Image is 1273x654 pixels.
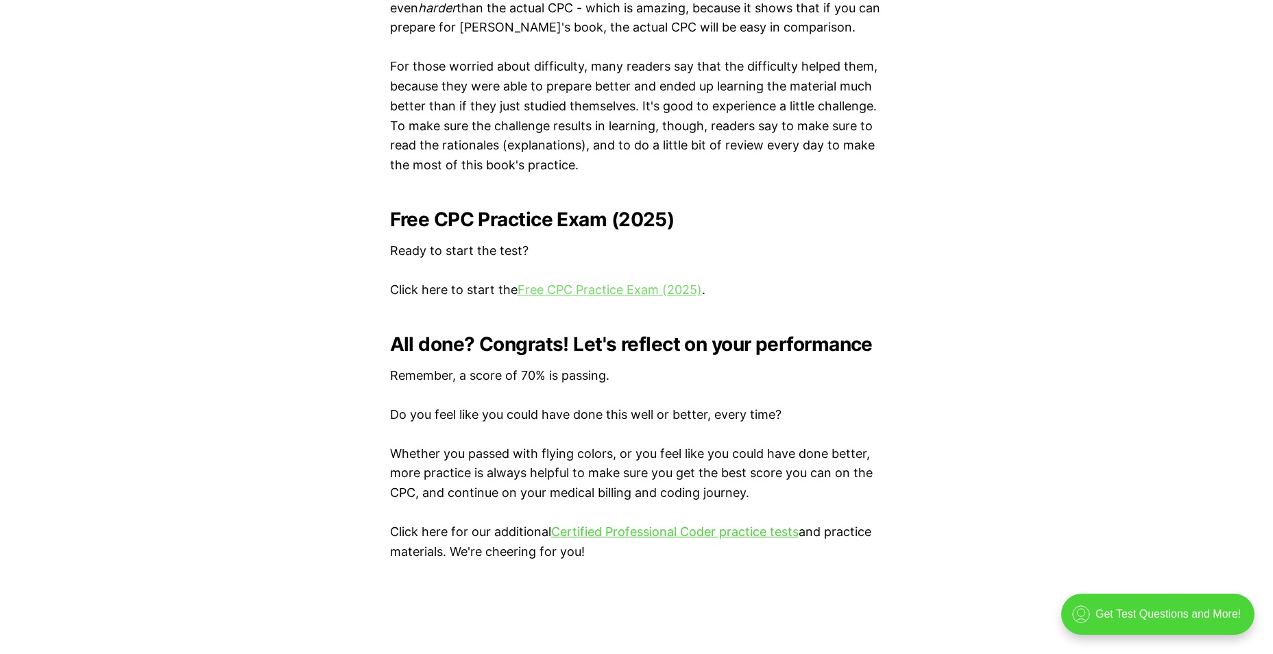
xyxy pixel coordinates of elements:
p: Do you feel like you could have done this well or better, every time? [390,405,884,425]
h2: Free CPC Practice Exam (2025) [390,208,884,230]
a: Free CPC Practice Exam (2025) [518,282,702,297]
a: Certified Professional Coder practice tests [551,524,799,539]
h2: All done? Congrats! Let's reflect on your performance [390,333,884,355]
p: Click here for our additional and practice materials. We're cheering for you! [390,522,884,562]
p: Click here to start the . [390,280,884,300]
p: Whether you passed with flying colors, or you feel like you could have done better, more practice... [390,444,884,503]
p: Remember, a score of 70% is passing. [390,366,884,386]
em: harder [418,1,457,15]
p: For those worried about difficulty, many readers say that the difficulty helped them, because the... [390,57,884,175]
iframe: portal-trigger [1050,587,1273,654]
p: Ready to start the test? [390,241,884,261]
